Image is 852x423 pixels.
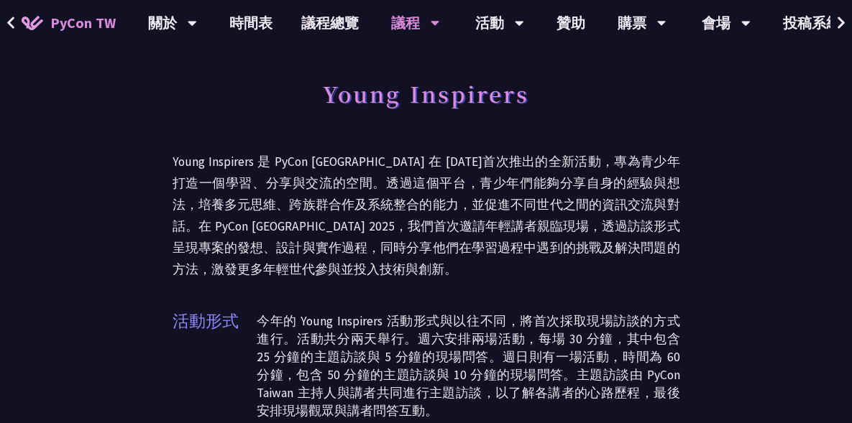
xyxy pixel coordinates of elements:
img: Home icon of PyCon TW 2025 [22,16,43,30]
p: 今年的 Young Inspirers 活動形式與以往不同，將首次採取現場訪談的方式進行。活動共分兩天舉行。週六安排兩場活動，每場 30 分鐘，其中包含 25 分鐘的主題訪談與 5 分鐘的現場問... [257,312,679,420]
a: PyCon TW [7,5,130,41]
p: Young Inspirers 是 PyCon [GEOGRAPHIC_DATA] 在 [DATE]首次推出的全新活動，專為青少年打造一個學習、分享與交流的空間。透過這個平台，青少年們能夠分享自... [173,151,680,280]
span: PyCon TW [50,12,116,34]
h1: Young Inspirers [323,72,529,115]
